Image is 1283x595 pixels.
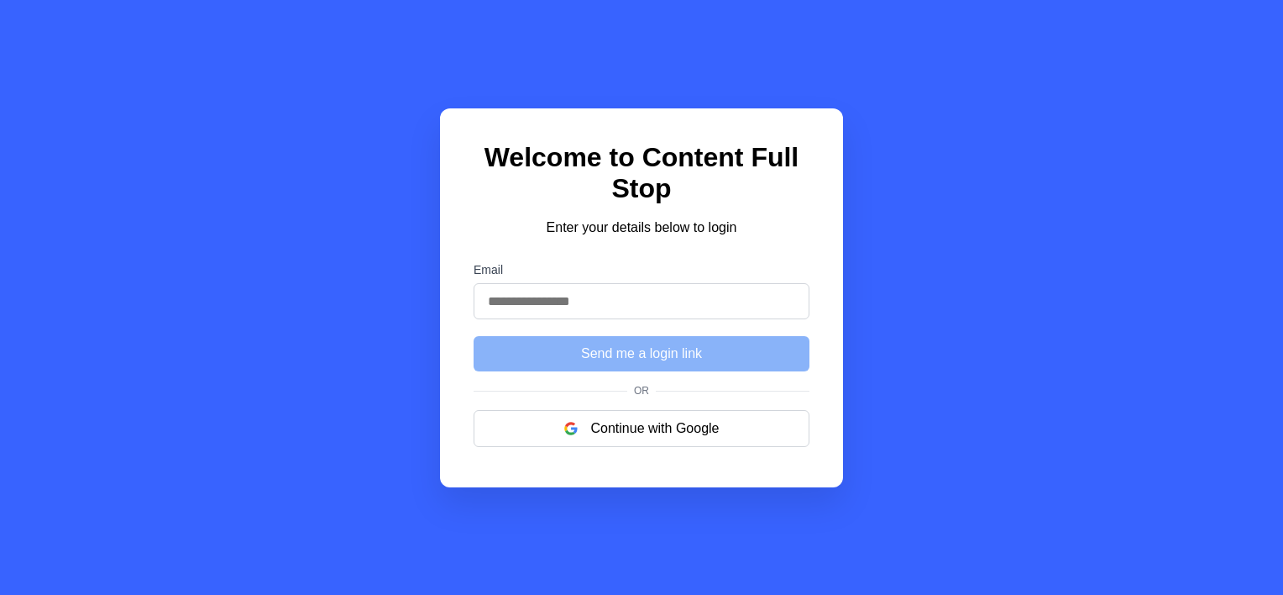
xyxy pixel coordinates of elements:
[474,142,809,204] h1: Welcome to Content Full Stop
[627,385,656,397] span: Or
[474,410,809,447] button: Continue with Google
[474,218,809,238] p: Enter your details below to login
[564,422,578,435] img: google logo
[474,263,809,276] label: Email
[474,336,809,371] button: Send me a login link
